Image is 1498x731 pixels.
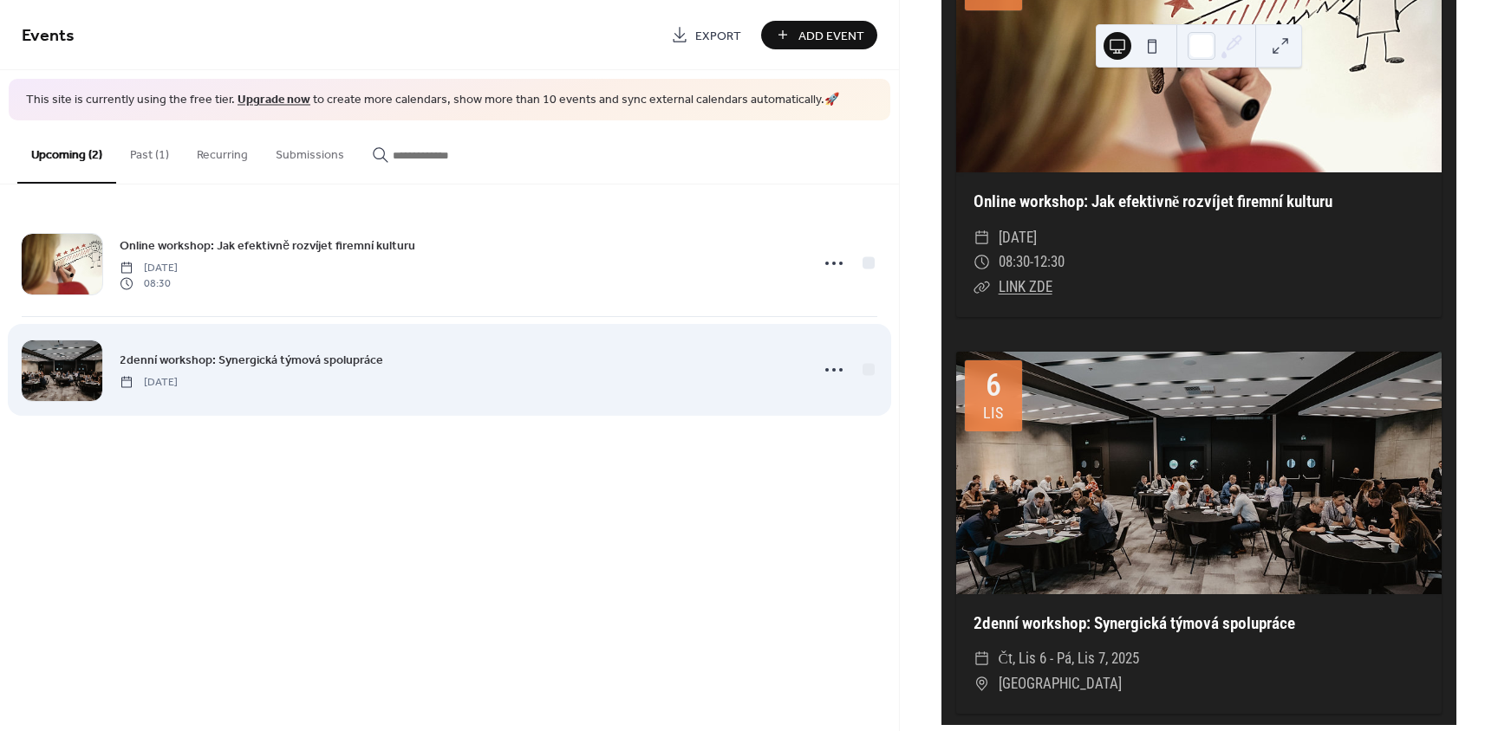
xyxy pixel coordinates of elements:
[120,374,178,390] span: [DATE]
[22,19,75,53] span: Events
[974,646,990,671] div: ​
[974,249,990,275] div: ​
[986,370,1001,401] div: 6
[974,671,990,696] div: ​
[1033,249,1065,275] span: 12:30
[999,646,1139,671] span: čt, lis 6 - pá, lis 7, 2025
[956,611,1442,637] div: 2denní workshop: Synergická týmová spolupráce
[17,120,116,184] button: Upcoming (2)
[999,278,1052,295] a: LINK ZDE
[120,350,383,370] a: 2denní workshop: Synergická týmová spolupráce
[658,21,754,49] a: Export
[983,405,1003,421] div: lis
[974,225,990,250] div: ​
[120,236,415,256] a: Online workshop: Jak efektivně rozvíjet firemní kulturu
[120,276,178,292] span: 08:30
[262,120,358,182] button: Submissions
[120,351,383,369] span: 2denní workshop: Synergická týmová spolupráce
[974,191,1333,211] a: Online workshop: Jak efektivně rozvíjet firemní kulturu
[116,120,183,182] button: Past (1)
[999,249,1030,275] span: 08:30
[999,671,1122,696] span: [GEOGRAPHIC_DATA]
[974,275,990,300] div: ​
[798,27,864,45] span: Add Event
[1030,249,1033,275] span: -
[695,27,741,45] span: Export
[999,225,1037,250] span: [DATE]
[26,92,839,109] span: This site is currently using the free tier. to create more calendars, show more than 10 events an...
[238,88,310,112] a: Upgrade now
[120,260,178,275] span: [DATE]
[761,21,877,49] button: Add Event
[183,120,262,182] button: Recurring
[120,236,415,255] span: Online workshop: Jak efektivně rozvíjet firemní kulturu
